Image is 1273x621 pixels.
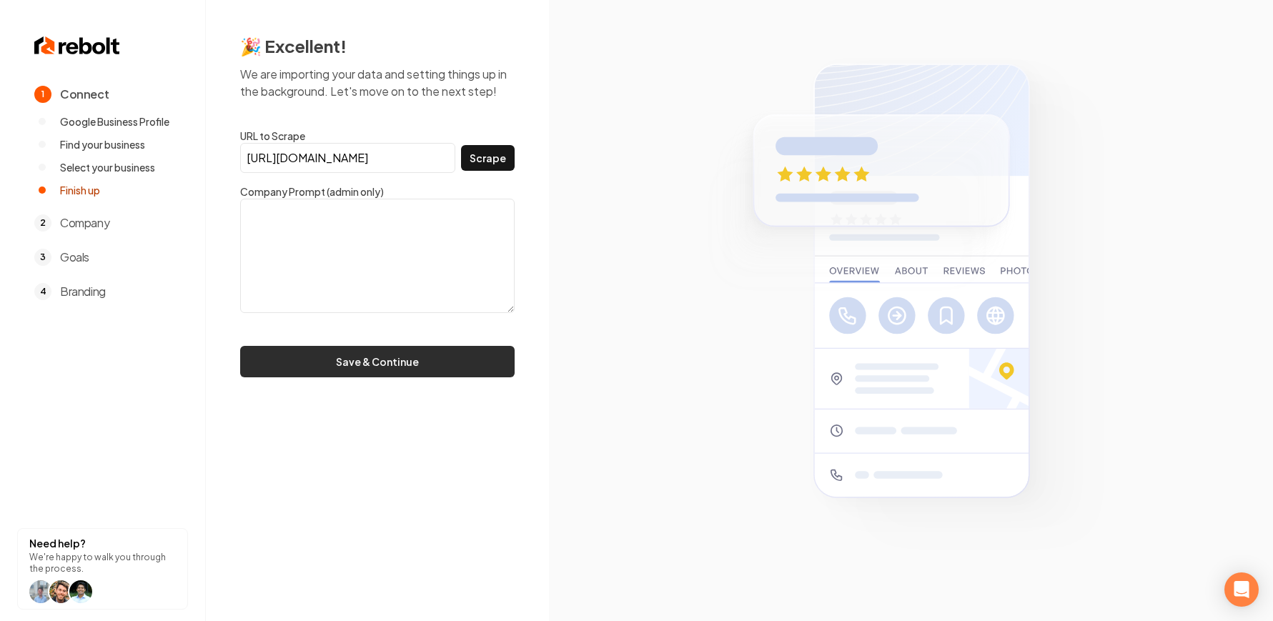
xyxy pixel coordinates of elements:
[34,283,51,300] span: 4
[240,143,455,173] input: Enter URL
[60,137,145,151] span: Find your business
[1224,572,1259,607] div: Open Intercom Messenger
[240,129,515,143] label: URL to Scrape
[240,346,515,377] button: Save & Continue
[240,184,515,199] label: Company Prompt (admin only)
[17,528,188,610] button: Need help?We're happy to walk you through the process.help icon Willhelp icon Willhelp icon arwin
[29,580,52,603] img: help icon Will
[240,66,515,100] p: We are importing your data and setting things up in the background. Let's move on to the next step!
[694,48,1129,572] img: Google Business Profile
[461,145,515,171] button: Scrape
[60,283,106,300] span: Branding
[29,552,176,575] p: We're happy to walk you through the process.
[34,214,51,232] span: 2
[49,580,72,603] img: help icon Will
[60,249,89,266] span: Goals
[29,537,86,550] strong: Need help?
[34,86,51,103] span: 1
[69,580,92,603] img: help icon arwin
[60,86,109,103] span: Connect
[34,249,51,266] span: 3
[60,114,169,129] span: Google Business Profile
[60,160,155,174] span: Select your business
[60,183,100,197] span: Finish up
[34,34,120,57] img: Rebolt Logo
[240,34,515,57] h2: 🎉 Excellent!
[60,214,109,232] span: Company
